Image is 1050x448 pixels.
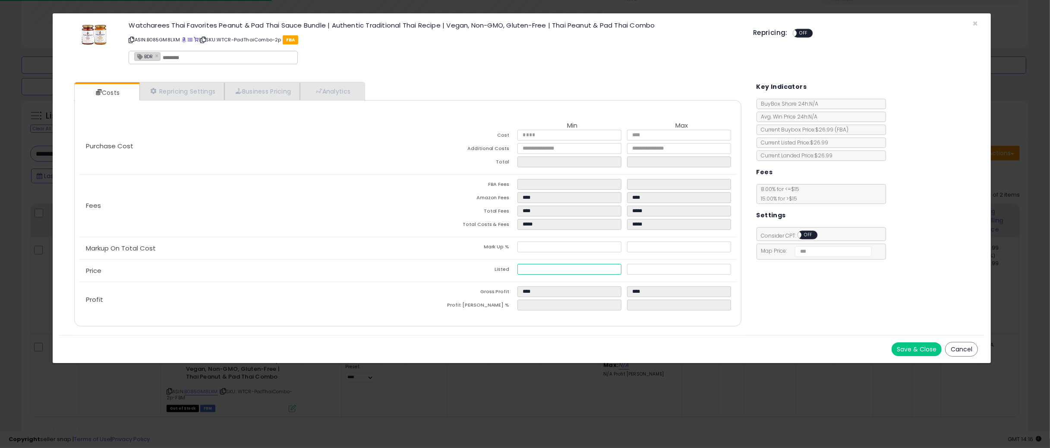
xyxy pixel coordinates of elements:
[224,82,300,100] a: Business Pricing
[892,342,942,356] button: Save & Close
[408,206,517,219] td: Total Fees
[139,82,225,100] a: Repricing Settings
[79,245,408,252] p: Markup On Total Cost
[188,36,192,43] a: All offer listings
[283,35,299,44] span: FBA
[757,247,872,254] span: Map Price:
[753,29,788,36] h5: Repricing:
[129,33,740,47] p: ASIN: B085GM8LXM | SKU: WTCR-PadThaiCombo-2p
[972,17,978,30] span: ×
[408,286,517,300] td: Gross Profit
[797,30,810,37] span: OFF
[79,143,408,150] p: Purchase Cost
[79,296,408,303] p: Profit
[517,122,627,130] th: Min
[757,113,818,120] span: Avg. Win Price 24h: N/A
[945,342,978,357] button: Cancel
[79,202,408,209] p: Fees
[79,267,408,274] p: Price
[757,232,829,239] span: Consider CPT:
[801,232,815,239] span: OFF
[627,122,737,130] th: Max
[194,36,199,43] a: Your listing only
[408,264,517,277] td: Listed
[81,22,107,48] img: 51Ae6OBKt6L._SL60_.jpg
[835,126,849,133] span: ( FBA )
[135,53,153,60] span: BDR
[408,241,517,255] td: Mark Up %
[757,100,819,107] span: BuyBox Share 24h: N/A
[408,192,517,206] td: Amazon Fees
[408,219,517,232] td: Total Costs & Fees
[155,52,160,60] a: ×
[757,152,833,159] span: Current Landed Price: $26.99
[757,139,829,146] span: Current Listed Price: $26.99
[300,82,364,100] a: Analytics
[408,157,517,170] td: Total
[408,300,517,313] td: Profit [PERSON_NAME] %
[408,130,517,143] td: Cost
[757,195,798,202] span: 15.00 % for > $15
[757,185,800,202] span: 8.00 % for <= $15
[757,210,786,221] h5: Settings
[757,81,807,92] h5: Key Indicators
[129,22,740,28] h3: Watcharees Thai Favorites Peanut & Pad Thai Sauce Bundle | Authentic Traditional Thai Recipe | Ve...
[75,84,139,101] a: Costs
[408,143,517,157] td: Additional Costs
[757,126,849,133] span: Current Buybox Price:
[182,36,186,43] a: BuyBox page
[757,167,773,178] h5: Fees
[408,179,517,192] td: FBA Fees
[816,126,849,133] span: $26.99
